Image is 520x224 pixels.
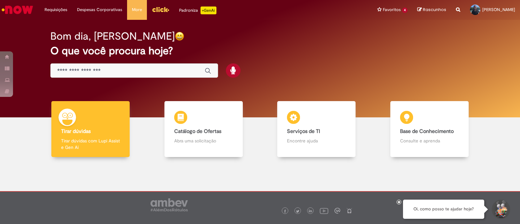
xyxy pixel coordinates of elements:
[147,101,260,157] a: Catálogo de Ofertas Abra uma solicitação
[400,138,459,144] p: Consulte e aprenda
[334,208,340,214] img: logo_footer_workplace.png
[179,7,216,14] div: Padroniza
[50,31,175,42] h2: Bom dia, [PERSON_NAME]
[174,128,221,135] b: Catálogo de Ofertas
[402,7,408,13] span: 4
[383,7,401,13] span: Favoritos
[61,128,91,135] b: Tirar dúvidas
[152,5,169,14] img: click_logo_yellow_360x200.png
[45,7,67,13] span: Requisições
[491,200,510,219] button: Iniciar Conversa de Suporte
[1,3,34,16] img: ServiceNow
[132,7,142,13] span: More
[150,198,188,211] img: logo_footer_ambev_rotulo_gray.png
[346,208,352,214] img: logo_footer_naosei.png
[482,7,515,12] span: [PERSON_NAME]
[320,206,328,215] img: logo_footer_youtube.png
[77,7,122,13] span: Despesas Corporativas
[283,210,287,213] img: logo_footer_facebook.png
[61,138,120,151] p: Tirar dúvidas com Lupi Assist e Gen Ai
[287,138,346,144] p: Encontre ajuda
[174,138,233,144] p: Abra uma solicitação
[403,200,484,219] div: Oi, como posso te ajudar hoje?
[175,32,184,41] img: happy-face.png
[417,7,446,13] a: Rascunhos
[309,209,312,213] img: logo_footer_linkedin.png
[34,101,147,157] a: Tirar dúvidas Tirar dúvidas com Lupi Assist e Gen Ai
[201,7,216,14] p: +GenAi
[423,7,446,13] span: Rascunhos
[400,128,454,135] b: Base de Conhecimento
[296,210,299,213] img: logo_footer_twitter.png
[260,101,373,157] a: Serviços de TI Encontre ajuda
[373,101,486,157] a: Base de Conhecimento Consulte e aprenda
[287,128,320,135] b: Serviços de TI
[50,45,470,57] h2: O que você procura hoje?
